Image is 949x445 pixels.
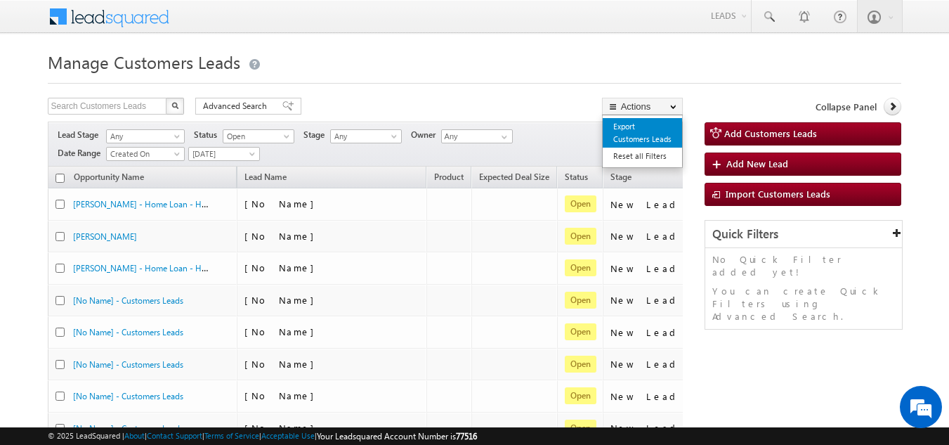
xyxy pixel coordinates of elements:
[244,358,321,370] span: [No Name]
[73,262,273,273] a: [PERSON_NAME] - Home Loan - Home Purchase New
[73,359,183,370] a: [No Name] - Customers Leads
[171,102,178,109] img: Search
[188,147,260,161] a: [DATE]
[55,174,65,183] input: Check all records
[331,130,398,143] span: Any
[441,129,513,143] input: Type to Search
[73,231,137,242] a: [PERSON_NAME]
[705,221,903,248] div: Quick Filters
[48,51,240,73] span: Manage Customers Leads
[74,172,144,182] span: Opportunity Name
[494,130,511,144] a: Show All Items
[244,230,321,242] span: [No Name]
[124,431,145,440] a: About
[107,130,180,143] span: Any
[479,172,549,182] span: Expected Deal Size
[330,129,402,143] a: Any
[58,147,106,160] span: Date Range
[603,118,682,148] a: Export Customers Leads
[602,98,683,115] button: Actions
[565,195,596,212] span: Open
[565,292,596,309] span: Open
[73,74,236,92] div: Chat with us now
[244,325,321,337] span: [No Name]
[610,172,631,182] span: Stage
[610,326,681,339] div: New Lead
[726,188,830,200] span: Import Customers Leads
[565,420,596,437] span: Open
[244,294,321,306] span: [No Name]
[67,169,151,188] a: Opportunity Name
[189,148,256,160] span: [DATE]
[565,356,596,373] span: Open
[106,147,185,161] a: Created On
[565,387,596,404] span: Open
[58,129,104,141] span: Lead Stage
[18,130,256,333] textarea: Type your message and hit 'Enter'
[261,431,315,440] a: Acceptable Use
[610,358,681,370] div: New Lead
[565,228,596,245] span: Open
[230,7,264,41] div: Minimize live chat window
[456,431,477,441] span: 77516
[610,390,681,403] div: New Lead
[816,101,877,113] span: Collapse Panel
[244,198,321,209] span: [No Name]
[724,127,817,139] span: Add Customers Leads
[603,148,682,165] a: Reset all Filters
[317,431,477,441] span: Your Leadsquared Account Number is
[712,285,896,323] p: You can create Quick Filters using Advanced Search.
[244,262,321,273] span: [No Name]
[73,327,183,337] a: [No Name] - Customers Leads
[147,431,202,440] a: Contact Support
[472,169,556,188] a: Expected Deal Size
[610,198,681,211] div: New Lead
[73,391,183,401] a: [No Name] - Customers Leads
[223,129,294,143] a: Open
[726,157,788,169] span: Add New Lead
[48,430,477,443] span: © 2025 LeadSquared | | | | |
[223,130,290,143] span: Open
[73,198,273,209] a: [PERSON_NAME] - Home Loan - Home Purchase New
[203,100,271,112] span: Advanced Search
[244,422,321,434] span: [No Name]
[237,169,294,188] span: Lead Name
[204,431,259,440] a: Terms of Service
[565,259,596,276] span: Open
[411,129,441,141] span: Owner
[107,148,180,160] span: Created On
[191,345,255,364] em: Start Chat
[434,172,464,182] span: Product
[24,74,59,92] img: d_60004797649_company_0_60004797649
[106,129,185,143] a: Any
[303,129,330,141] span: Stage
[244,389,321,401] span: [No Name]
[610,294,681,307] div: New Lead
[194,129,223,141] span: Status
[610,230,681,243] div: New Lead
[610,262,681,275] div: New Lead
[603,169,639,188] a: Stage
[558,169,595,188] a: Status
[73,423,183,434] a: [No Name] - Customers Leads
[712,253,896,278] p: No Quick Filter added yet!
[73,295,183,306] a: [No Name] - Customers Leads
[610,422,681,434] div: New Lead
[565,323,596,340] span: Open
